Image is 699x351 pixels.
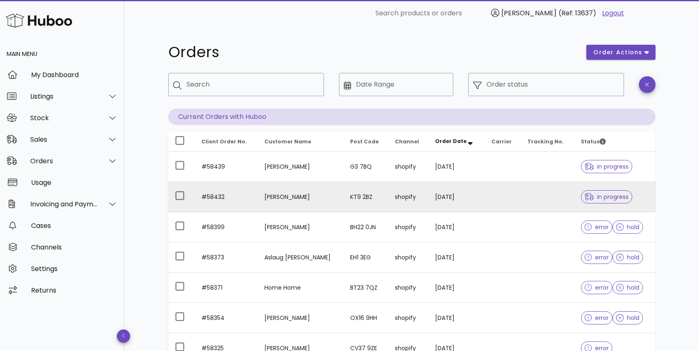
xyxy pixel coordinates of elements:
[30,200,98,208] div: Invoicing and Payments
[501,8,556,18] span: [PERSON_NAME]
[195,212,258,242] td: #58399
[527,138,564,145] span: Tracking No.
[559,8,596,18] span: (Ref: 13637)
[616,285,639,290] span: hold
[264,138,311,145] span: Customer Name
[31,71,118,79] div: My Dashboard
[30,157,98,165] div: Orders
[343,242,389,273] td: EH1 3EG
[428,212,485,242] td: [DATE]
[602,8,624,18] a: Logout
[31,286,118,294] div: Returns
[195,273,258,303] td: #58371
[435,138,467,145] span: Order Date
[258,303,343,333] td: [PERSON_NAME]
[388,182,428,212] td: shopify
[388,273,428,303] td: shopify
[586,45,655,60] button: order actions
[581,138,606,145] span: Status
[585,164,629,169] span: in progress
[30,136,98,143] div: Sales
[258,182,343,212] td: [PERSON_NAME]
[31,179,118,186] div: Usage
[388,303,428,333] td: shopify
[343,273,389,303] td: BT23 7QZ
[616,315,639,321] span: hold
[201,138,247,145] span: Client Order No.
[350,138,379,145] span: Post Code
[616,224,639,230] span: hold
[585,194,629,200] span: in progress
[428,132,485,152] th: Order Date: Sorted descending. Activate to remove sorting.
[428,273,485,303] td: [DATE]
[195,152,258,182] td: #58439
[585,345,609,351] span: error
[258,212,343,242] td: [PERSON_NAME]
[30,114,98,122] div: Stock
[388,152,428,182] td: shopify
[491,138,512,145] span: Carrier
[585,315,609,321] span: error
[343,132,389,152] th: Post Code
[388,132,428,152] th: Channel
[388,212,428,242] td: shopify
[428,152,485,182] td: [DATE]
[258,152,343,182] td: [PERSON_NAME]
[616,254,639,260] span: hold
[31,222,118,230] div: Cases
[593,48,643,57] span: order actions
[6,12,72,29] img: Huboo Logo
[343,152,389,182] td: G3 7BQ
[428,182,485,212] td: [DATE]
[168,45,577,60] h1: Orders
[574,132,655,152] th: Status
[258,132,343,152] th: Customer Name
[428,242,485,273] td: [DATE]
[343,182,389,212] td: KT9 2BZ
[395,138,419,145] span: Channel
[195,182,258,212] td: #58432
[168,109,655,125] p: Current Orders with Huboo
[195,132,258,152] th: Client Order No.
[521,132,574,152] th: Tracking No.
[30,92,98,100] div: Listings
[585,224,609,230] span: error
[195,242,258,273] td: #58373
[388,242,428,273] td: shopify
[343,212,389,242] td: BH22 0JN
[343,303,389,333] td: OX16 9HH
[485,132,521,152] th: Carrier
[585,254,609,260] span: error
[31,265,118,273] div: Settings
[428,303,485,333] td: [DATE]
[31,243,118,251] div: Channels
[195,303,258,333] td: #58354
[258,242,343,273] td: Aslaug [PERSON_NAME]
[258,273,343,303] td: Home Home
[585,285,609,290] span: error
